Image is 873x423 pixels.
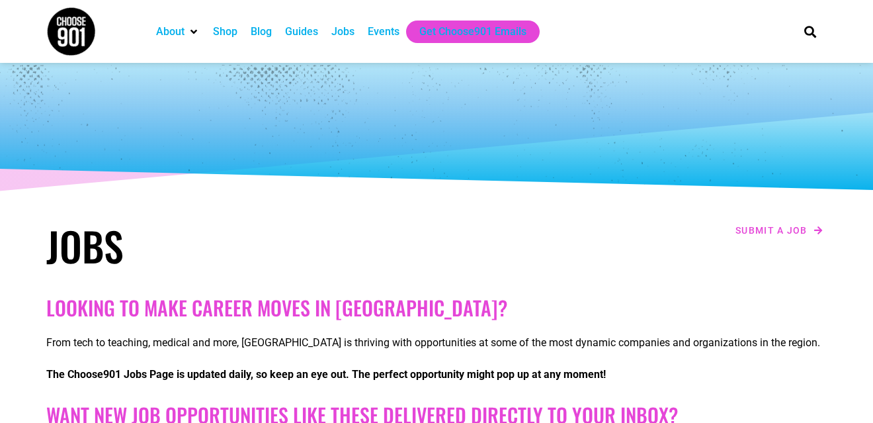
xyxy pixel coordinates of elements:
[331,24,354,40] a: Jobs
[46,368,606,381] strong: The Choose901 Jobs Page is updated daily, so keep an eye out. The perfect opportunity might pop u...
[419,24,526,40] a: Get Choose901 Emails
[46,335,827,351] p: From tech to teaching, medical and more, [GEOGRAPHIC_DATA] is thriving with opportunities at some...
[285,24,318,40] a: Guides
[368,24,399,40] a: Events
[735,226,808,235] span: Submit a job
[251,24,272,40] a: Blog
[156,24,185,40] a: About
[800,21,821,42] div: Search
[149,21,206,43] div: About
[46,222,430,269] h1: Jobs
[213,24,237,40] a: Shop
[149,21,782,43] nav: Main nav
[46,296,827,320] h2: Looking to make career moves in [GEOGRAPHIC_DATA]?
[731,222,827,239] a: Submit a job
